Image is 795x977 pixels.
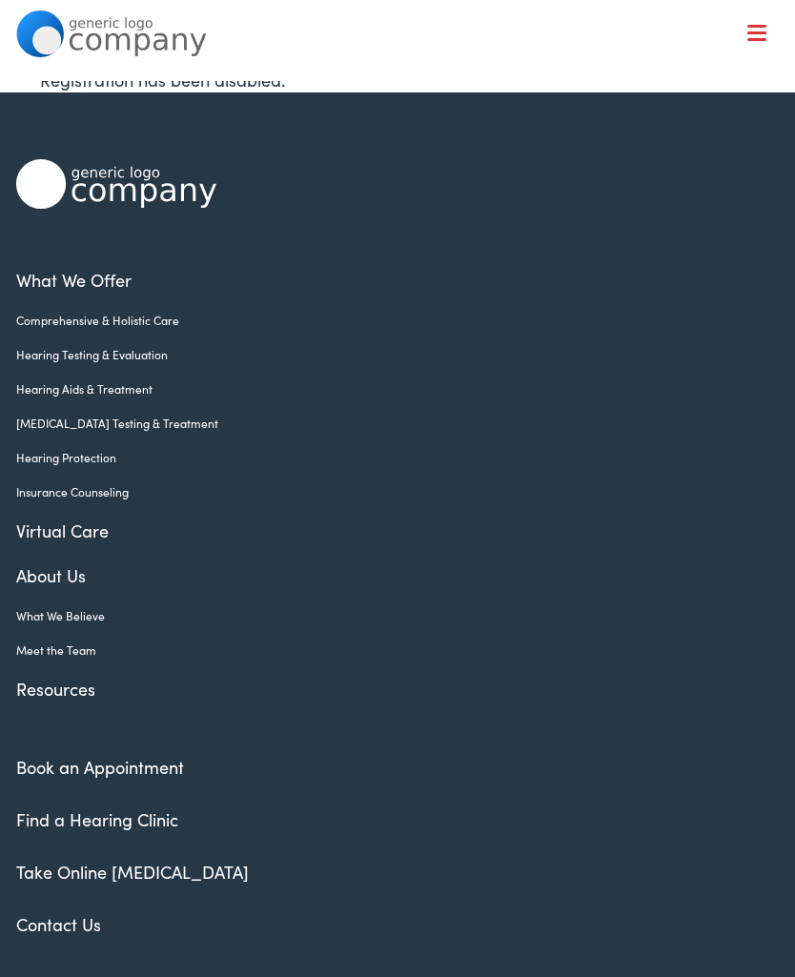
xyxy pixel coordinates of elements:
a: Hearing Testing & Evaluation [16,346,751,363]
a: Book an Appointment [16,755,184,779]
a: Meet the Team [16,641,751,659]
a: Comprehensive & Holistic Care [16,312,751,329]
a: Take Online [MEDICAL_DATA] [16,860,249,884]
img: Alpaca Audiology [16,159,216,209]
a: Resources [16,676,751,702]
a: What We Offer [31,76,780,135]
a: Virtual Care [16,518,751,543]
a: Contact Us [16,912,101,936]
a: What We Believe [16,607,751,624]
a: About Us [16,562,751,588]
a: What We Offer [16,267,751,293]
a: [MEDICAL_DATA] Testing & Treatment [16,415,751,432]
a: Hearing Protection [16,449,751,466]
a: Insurance Counseling [16,483,751,500]
a: Hearing Aids & Treatment [16,380,751,397]
a: Find a Hearing Clinic [16,807,178,831]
